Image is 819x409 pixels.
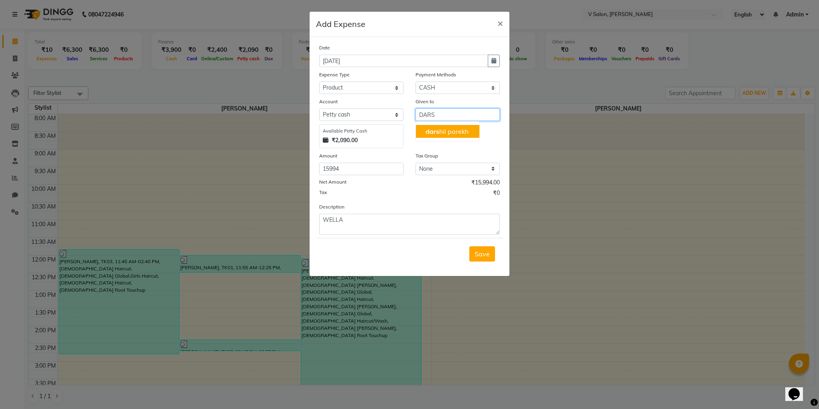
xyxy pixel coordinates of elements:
button: Close [491,12,509,34]
label: Amount [319,152,337,160]
span: dars [426,127,439,135]
label: Description [319,203,344,211]
strong: ₹2,090.00 [332,136,358,145]
label: Tax [319,189,327,196]
label: Account [319,98,338,105]
label: Payment Methods [416,71,456,78]
label: Net Amount [319,178,346,186]
iframe: chat widget [785,377,811,401]
label: Given to [416,98,434,105]
label: Date [319,44,330,51]
input: Given to [416,108,500,121]
div: Available Petty Cash [323,128,400,135]
label: Expense Type [319,71,350,78]
ngb-highlight: hil parekh [426,127,469,135]
label: Tax Group [416,152,438,160]
span: × [497,17,503,29]
h5: Add Expense [316,18,365,30]
span: ₹0 [493,189,500,199]
input: Amount [319,163,403,175]
button: Save [469,246,495,262]
span: Save [475,250,490,258]
span: ₹15,994.00 [471,178,500,189]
